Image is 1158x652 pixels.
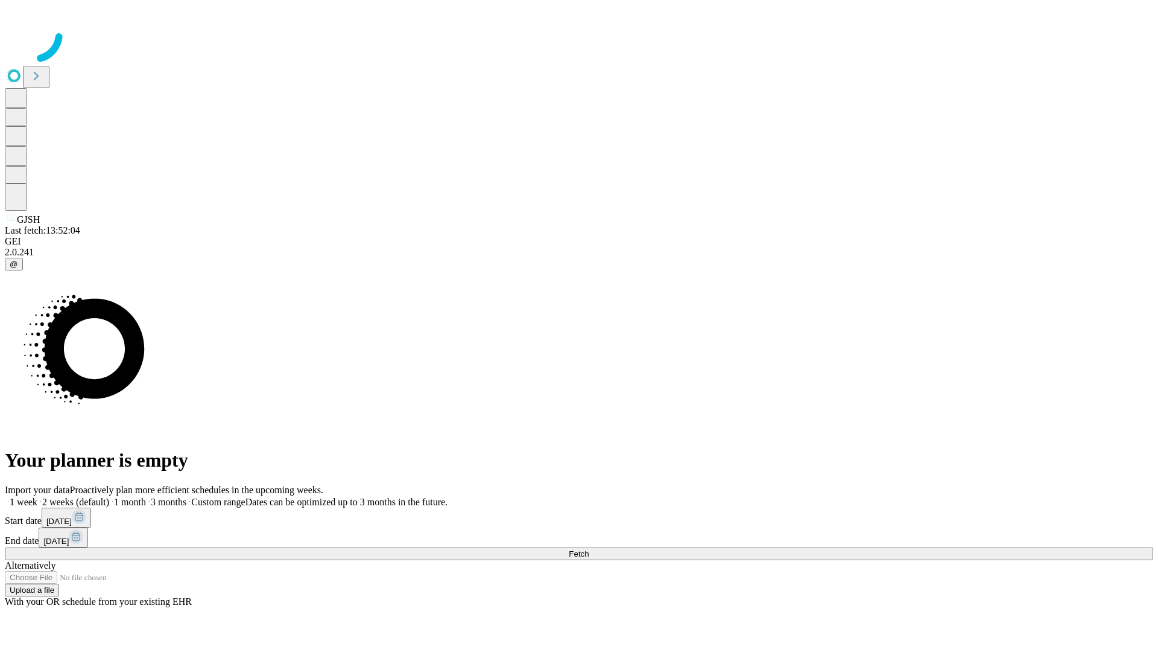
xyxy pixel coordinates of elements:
[10,260,18,269] span: @
[5,560,55,570] span: Alternatively
[114,497,146,507] span: 1 month
[70,485,323,495] span: Proactively plan more efficient schedules in the upcoming weeks.
[43,537,69,546] span: [DATE]
[5,485,70,495] span: Import your data
[5,236,1153,247] div: GEI
[151,497,186,507] span: 3 months
[5,596,192,607] span: With your OR schedule from your existing EHR
[245,497,448,507] span: Dates can be optimized up to 3 months in the future.
[42,497,109,507] span: 2 weeks (default)
[5,548,1153,560] button: Fetch
[42,508,91,528] button: [DATE]
[5,528,1153,548] div: End date
[39,528,88,548] button: [DATE]
[191,497,245,507] span: Custom range
[5,584,59,596] button: Upload a file
[46,517,72,526] span: [DATE]
[5,225,80,235] span: Last fetch: 13:52:04
[5,247,1153,258] div: 2.0.241
[5,258,23,270] button: @
[5,449,1153,471] h1: Your planner is empty
[17,214,40,225] span: GJSH
[10,497,37,507] span: 1 week
[5,508,1153,528] div: Start date
[569,549,589,558] span: Fetch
